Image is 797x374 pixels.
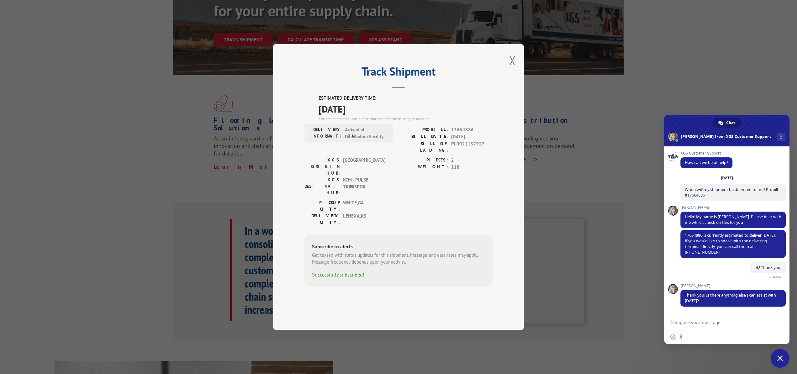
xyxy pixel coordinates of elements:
[312,271,485,278] div: Successfully subscribed!
[305,157,340,176] label: XGS ORIGIN HUB:
[754,265,781,270] span: ok! Thank you!
[771,349,789,368] div: Close chat
[343,199,385,213] span: WHITE , GA
[685,187,778,198] span: When will my shipment be delivered to me? Probill #17664886
[685,292,776,303] span: Thank you! Is there anything else I can assist with [DATE]?
[312,252,485,266] div: Get texted with status updates for this shipment. Message and data rates may apply. Message frequ...
[399,140,448,154] label: BILL OF LADING:
[509,52,516,69] button: Close modal
[680,284,786,288] span: [PERSON_NAME]
[773,275,781,279] span: Read
[721,176,733,180] div: [DATE]
[306,126,342,140] label: DELIVERY INFORMATION:
[685,214,781,225] span: Hello! My name is [PERSON_NAME]. Please bear with me while I check on this for you
[680,151,732,155] span: XGS Customer Support
[451,133,492,140] span: [DATE]
[670,320,769,325] textarea: Compose your message...
[399,157,448,164] label: PIECES:
[679,334,684,340] span: Send a file
[305,213,340,226] label: DELIVERY CITY:
[680,205,786,210] span: [PERSON_NAME]
[399,126,448,134] label: PROBILL:
[451,164,492,171] span: 118
[451,140,492,154] span: PL0021137927
[399,133,448,140] label: BILL DATE:
[305,199,340,213] label: PICKUP CITY:
[319,95,492,102] label: ESTIMATED DELIVERY TIME:
[685,233,776,255] span: 17664886 is currently estimated to deliver [DATE]. If you would like to speak with the delivering...
[713,118,741,128] div: Chat
[451,157,492,164] span: 2
[312,243,485,252] div: Subscribe to alerts
[343,157,385,176] span: [GEOGRAPHIC_DATA]
[399,164,448,171] label: WEIGHT:
[305,67,492,79] h2: Track Shipment
[670,334,675,340] span: Insert an emoji
[319,116,492,122] div: The estimated time is using the time zone for the delivery destination.
[319,102,492,116] span: [DATE]
[451,126,492,134] span: 17664886
[343,213,385,226] span: LENEXA , KS
[685,160,728,165] span: How can we be of help?
[345,126,387,140] span: Arrived at Destination Facility
[726,118,735,128] span: Chat
[343,176,385,196] span: KCM - PULSE TRANSPOR
[305,176,340,196] label: XGS DESTINATION HUB:
[777,133,785,141] div: More channels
